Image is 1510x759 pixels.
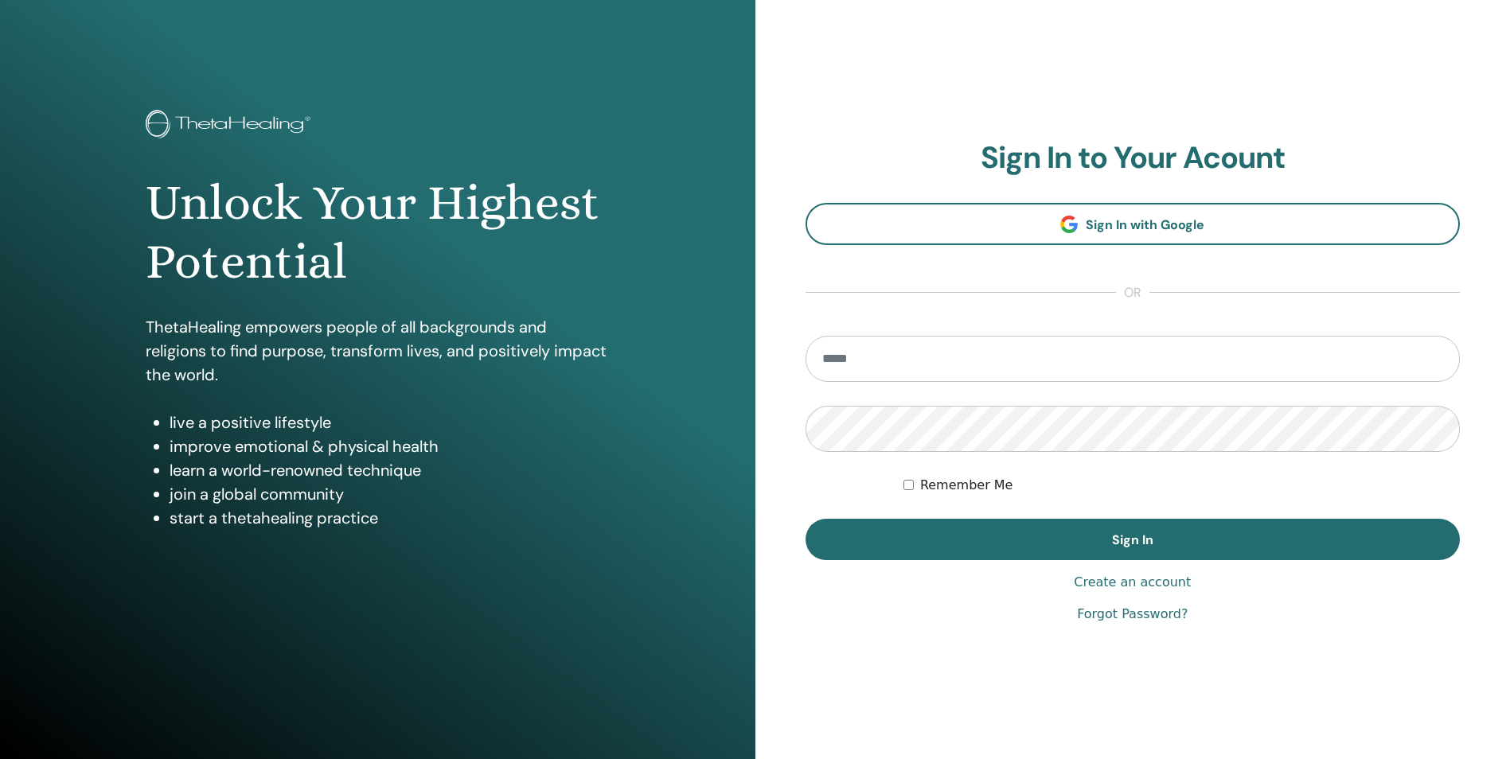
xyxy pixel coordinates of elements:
[170,506,609,530] li: start a thetahealing practice
[170,411,609,434] li: live a positive lifestyle
[170,482,609,506] li: join a global community
[806,140,1461,177] h2: Sign In to Your Acount
[920,476,1013,495] label: Remember Me
[1116,283,1149,302] span: or
[1074,573,1191,592] a: Create an account
[1077,605,1188,624] a: Forgot Password?
[903,476,1460,495] div: Keep me authenticated indefinitely or until I manually logout
[170,458,609,482] li: learn a world-renowned technique
[146,315,609,387] p: ThetaHealing empowers people of all backgrounds and religions to find purpose, transform lives, a...
[806,519,1461,560] button: Sign In
[1086,216,1204,233] span: Sign In with Google
[146,173,609,292] h1: Unlock Your Highest Potential
[170,434,609,458] li: improve emotional & physical health
[806,203,1461,245] a: Sign In with Google
[1112,531,1153,548] span: Sign In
